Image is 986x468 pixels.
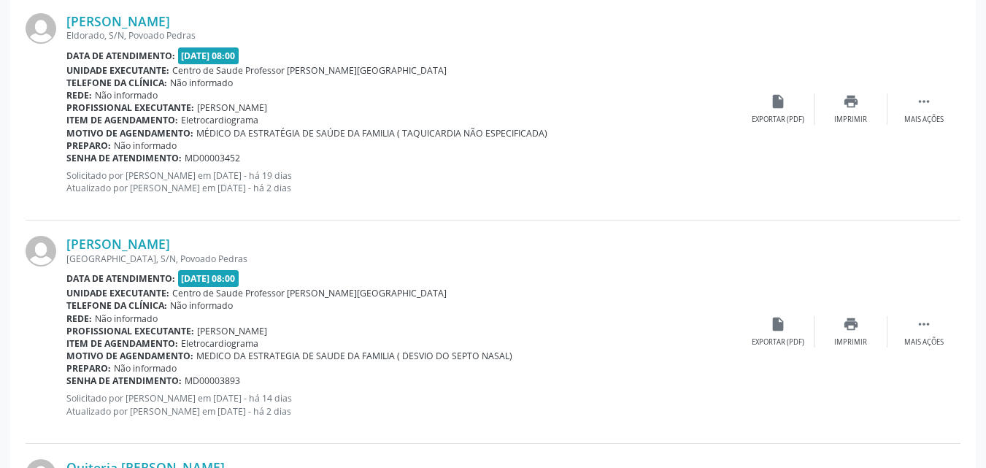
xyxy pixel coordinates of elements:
[66,139,111,152] b: Preparo:
[770,316,786,332] i: insert_drive_file
[916,316,932,332] i: 
[196,350,512,362] span: MEDICO DA ESTRATEGIA DE SAUDE DA FAMILIA ( DESVIO DO SEPTO NASAL)
[66,169,742,194] p: Solicitado por [PERSON_NAME] em [DATE] - há 19 dias Atualizado por [PERSON_NAME] em [DATE] - há 2...
[752,115,804,125] div: Exportar (PDF)
[66,362,111,375] b: Preparo:
[178,47,239,64] span: [DATE] 08:00
[197,325,267,337] span: [PERSON_NAME]
[197,101,267,114] span: [PERSON_NAME]
[66,325,194,337] b: Profissional executante:
[66,13,170,29] a: [PERSON_NAME]
[66,272,175,285] b: Data de atendimento:
[181,337,258,350] span: Eletrocardiograma
[185,375,240,387] span: MD00003893
[178,270,239,287] span: [DATE] 08:00
[172,287,447,299] span: Centro de Saude Professor [PERSON_NAME][GEOGRAPHIC_DATA]
[66,392,742,417] p: Solicitado por [PERSON_NAME] em [DATE] - há 14 dias Atualizado por [PERSON_NAME] em [DATE] - há 2...
[170,77,233,89] span: Não informado
[904,337,944,348] div: Mais ações
[66,89,92,101] b: Rede:
[185,152,240,164] span: MD00003452
[843,316,859,332] i: print
[66,101,194,114] b: Profissional executante:
[843,93,859,110] i: print
[66,64,169,77] b: Unidade executante:
[66,77,167,89] b: Telefone da clínica:
[95,89,158,101] span: Não informado
[95,312,158,325] span: Não informado
[66,50,175,62] b: Data de atendimento:
[66,312,92,325] b: Rede:
[66,337,178,350] b: Item de agendamento:
[26,236,56,266] img: img
[66,350,193,362] b: Motivo de agendamento:
[834,337,867,348] div: Imprimir
[752,337,804,348] div: Exportar (PDF)
[66,127,193,139] b: Motivo de agendamento:
[114,362,177,375] span: Não informado
[66,287,169,299] b: Unidade executante:
[916,93,932,110] i: 
[66,152,182,164] b: Senha de atendimento:
[66,253,742,265] div: [GEOGRAPHIC_DATA], S/N, Povoado Pedras
[66,236,170,252] a: [PERSON_NAME]
[770,93,786,110] i: insert_drive_file
[66,375,182,387] b: Senha de atendimento:
[196,127,547,139] span: MÉDICO DA ESTRATÉGIA DE SAÚDE DA FAMILIA ( TAQUICARDIA NÃO ESPECIFICADA)
[904,115,944,125] div: Mais ações
[66,114,178,126] b: Item de agendamento:
[66,299,167,312] b: Telefone da clínica:
[114,139,177,152] span: Não informado
[26,13,56,44] img: img
[172,64,447,77] span: Centro de Saude Professor [PERSON_NAME][GEOGRAPHIC_DATA]
[66,29,742,42] div: Eldorado, S/N, Povoado Pedras
[834,115,867,125] div: Imprimir
[181,114,258,126] span: Eletrocardiograma
[170,299,233,312] span: Não informado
